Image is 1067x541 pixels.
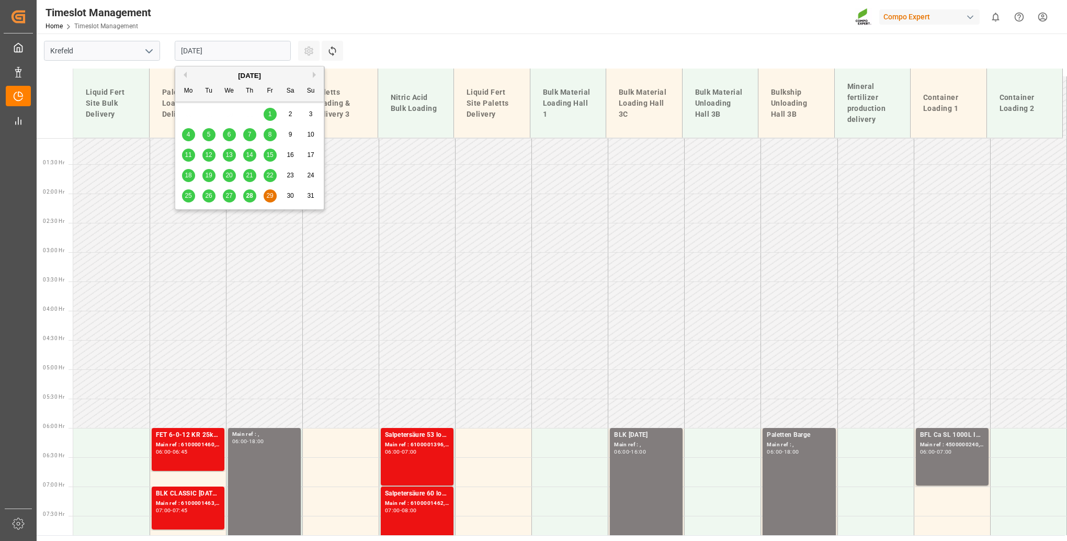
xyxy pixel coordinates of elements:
[879,7,984,27] button: Compo Expert
[249,439,264,444] div: 18:00
[43,482,64,488] span: 07:00 Hr
[156,441,220,449] div: Main ref : 6100001460, 2000001275;
[156,449,171,454] div: 06:00
[248,131,252,138] span: 7
[43,511,64,517] span: 07:30 Hr
[202,189,215,202] div: Choose Tuesday, August 26th, 2025
[767,449,782,454] div: 06:00
[205,192,212,199] span: 26
[141,43,156,59] button: open menu
[44,41,160,61] input: Type to search/select
[387,88,446,118] div: Nitric Acid Bulk Loading
[43,394,64,400] span: 05:30 Hr
[43,277,64,283] span: 03:30 Hr
[284,189,297,202] div: Choose Saturday, August 30th, 2025
[266,192,273,199] span: 29
[784,449,799,454] div: 18:00
[223,189,236,202] div: Choose Wednesday, August 27th, 2025
[1007,5,1031,29] button: Help Center
[879,9,980,25] div: Compo Expert
[310,83,369,124] div: Paletts Loading & Delivery 3
[243,85,256,98] div: Th
[304,108,317,121] div: Choose Sunday, August 3rd, 2025
[182,85,195,98] div: Mo
[223,128,236,141] div: Choose Wednesday, August 6th, 2025
[920,441,984,449] div: Main ref : 4500000240, 2000000190;
[264,108,277,121] div: Choose Friday, August 1st, 2025
[43,218,64,224] span: 02:30 Hr
[266,172,273,179] span: 22
[385,499,449,508] div: Main ref : 6100001462, 2000001279;
[385,441,449,449] div: Main ref : 6100001396, 2000001215;
[287,151,293,159] span: 16
[289,131,292,138] span: 9
[307,131,314,138] span: 10
[43,423,64,429] span: 06:00 Hr
[171,449,172,454] div: -
[43,453,64,458] span: 06:30 Hr
[304,85,317,98] div: Su
[246,192,253,199] span: 28
[614,449,629,454] div: 06:00
[400,449,402,454] div: -
[223,85,236,98] div: We
[264,85,277,98] div: Fr
[855,8,872,26] img: Screenshot%202023-09-29%20at%2010.02.21.png_1712312052.png
[307,151,314,159] span: 17
[178,104,321,206] div: month 2025-08
[185,192,191,199] span: 25
[385,449,400,454] div: 06:00
[264,169,277,182] div: Choose Friday, August 22nd, 2025
[843,77,902,129] div: Mineral fertilizer production delivery
[43,247,64,253] span: 03:00 Hr
[264,189,277,202] div: Choose Friday, August 29th, 2025
[304,169,317,182] div: Choose Sunday, August 24th, 2025
[304,149,317,162] div: Choose Sunday, August 17th, 2025
[205,151,212,159] span: 12
[614,430,678,441] div: BLK [DATE]
[629,449,631,454] div: -
[264,149,277,162] div: Choose Friday, August 15th, 2025
[385,430,449,441] div: Salpetersäure 53 lose;
[175,41,291,61] input: DD.MM.YYYY
[385,508,400,513] div: 07:00
[182,169,195,182] div: Choose Monday, August 18th, 2025
[156,489,220,499] div: BLK CLASSIC [DATE] 25kg(x40)D,EN,PL,FNL;FTL S NK 8-0-24 25kg (x40) INT;BLK SUPREM [DATE] 25kg (x4...
[187,131,190,138] span: 4
[402,449,417,454] div: 07:00
[46,5,151,20] div: Timeslot Management
[243,128,256,141] div: Choose Thursday, August 7th, 2025
[232,439,247,444] div: 06:00
[287,172,293,179] span: 23
[243,189,256,202] div: Choose Thursday, August 28th, 2025
[182,128,195,141] div: Choose Monday, August 4th, 2025
[43,189,64,195] span: 02:00 Hr
[284,85,297,98] div: Sa
[462,83,521,124] div: Liquid Fert Site Paletts Delivery
[246,151,253,159] span: 14
[171,508,172,513] div: -
[767,83,826,124] div: Bulkship Unloading Hall 3B
[246,172,253,179] span: 21
[307,192,314,199] span: 31
[202,128,215,141] div: Choose Tuesday, August 5th, 2025
[205,172,212,179] span: 19
[247,439,248,444] div: -
[385,489,449,499] div: Salpetersäure 60 lose;
[615,83,674,124] div: Bulk Material Loading Hall 3C
[158,83,217,124] div: Paletts Loading & Delivery 1
[243,169,256,182] div: Choose Thursday, August 21st, 2025
[43,335,64,341] span: 04:30 Hr
[225,172,232,179] span: 20
[156,430,220,441] div: FET 6-0-12 KR 25kgx40 DE,AT,[GEOGRAPHIC_DATA],ES,IT;TPL Natura [MEDICAL_DATA] [DATE] 25kg (x40) N...
[920,449,935,454] div: 06:00
[225,192,232,199] span: 27
[185,151,191,159] span: 11
[228,131,231,138] span: 6
[173,449,188,454] div: 06:45
[935,449,936,454] div: -
[767,441,831,449] div: Main ref : ,
[180,72,187,78] button: Previous Month
[539,83,598,124] div: Bulk Material Loading Hall 1
[287,192,293,199] span: 30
